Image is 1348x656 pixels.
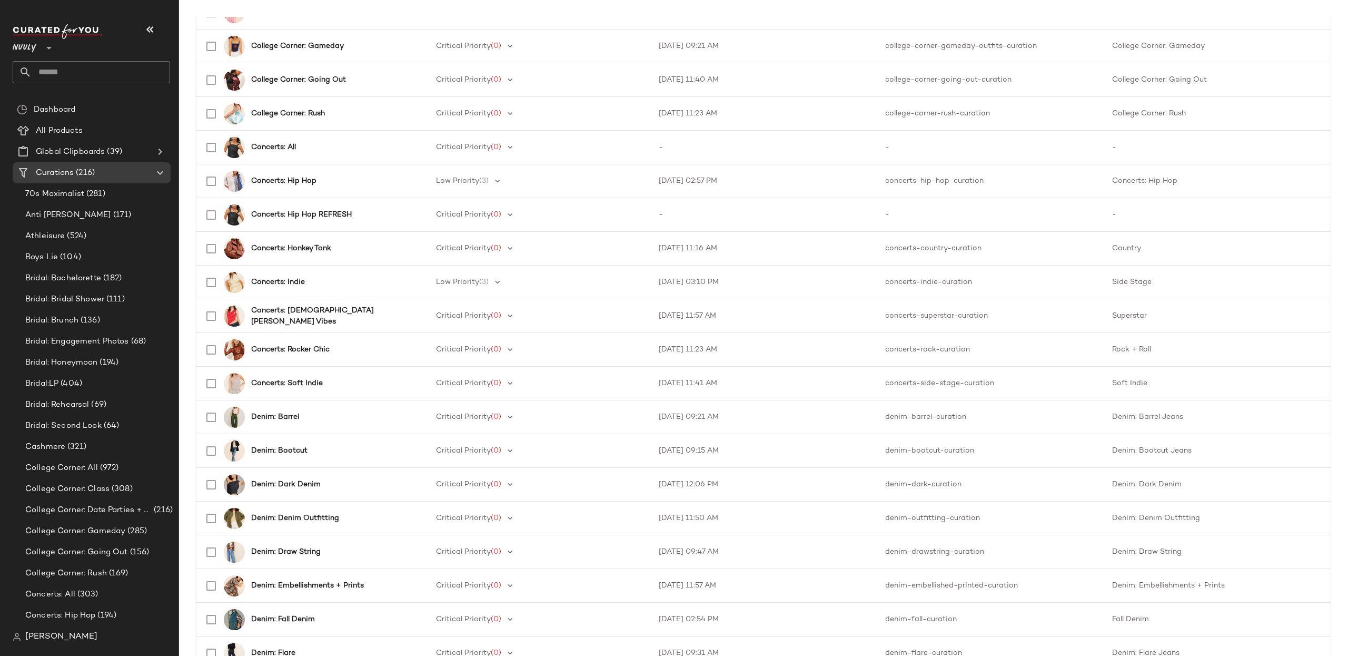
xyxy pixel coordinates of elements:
[98,462,119,474] span: (972)
[650,164,877,198] td: [DATE] 02:57 PM
[36,125,83,137] span: All Products
[102,420,120,432] span: (64)
[110,483,133,495] span: (308)
[251,209,352,220] b: Concerts: Hip Hop REFRESH
[877,232,1104,266] td: concerts-country-curation
[491,447,501,455] span: (0)
[104,293,125,306] span: (111)
[58,251,81,263] span: (104)
[650,299,877,333] td: [DATE] 11:57 AM
[224,542,245,563] img: 95523346_040_b
[436,177,479,185] span: Low Priority
[877,535,1104,569] td: denim-drawstring-curation
[251,344,330,355] b: Concerts: Rocker Chic
[13,36,36,55] span: Nuuly
[89,399,106,411] span: (69)
[650,569,877,603] td: [DATE] 11:57 AM
[650,63,877,97] td: [DATE] 11:40 AM
[224,70,245,91] img: 100922368_009_b
[877,30,1104,63] td: college-corner-gameday-outfits-curation
[251,41,344,52] b: College Corner: Gameday
[17,104,27,115] img: svg%3e
[125,525,147,537] span: (285)
[877,63,1104,97] td: college-corner-going-out-curation
[436,346,491,354] span: Critical Priority
[491,582,501,590] span: (0)
[650,333,877,367] td: [DATE] 11:23 AM
[36,146,105,158] span: Global Clipboards
[25,251,58,263] span: Boys Lie
[877,434,1104,468] td: denim-bootcut-curation
[436,244,491,252] span: Critical Priority
[25,230,65,242] span: Athleisure
[25,209,111,221] span: Anti [PERSON_NAME]
[65,230,86,242] span: (524)
[877,97,1104,131] td: college-corner-rush-curation
[224,272,245,293] img: 4130972460066_072_b
[58,378,82,390] span: (404)
[224,373,245,394] img: 97113088_066_b
[877,400,1104,434] td: denim-barrel-curation
[1104,266,1331,299] td: Side Stage
[650,97,877,131] td: [DATE] 11:23 AM
[1104,63,1331,97] td: College Corner: Going Out
[1104,30,1331,63] td: College Corner: Gameday
[25,188,84,200] span: 70s Maximalist
[224,609,245,630] img: 4114086690128_091_b
[107,567,128,580] span: (169)
[491,244,501,252] span: (0)
[25,504,152,516] span: College Corner: Date Parties + Formals
[75,589,98,601] span: (303)
[491,76,501,84] span: (0)
[251,546,321,557] b: Denim: Draw String
[101,272,122,285] span: (182)
[25,399,89,411] span: Bridal: Rehearsal
[1104,367,1331,400] td: Soft Indie
[877,198,1104,232] td: -
[650,198,877,232] td: -
[251,412,299,423] b: Denim: Barrel
[128,546,150,559] span: (156)
[251,142,296,153] b: Concerts: All
[491,615,501,623] span: (0)
[251,445,308,456] b: Denim: Bootcut
[111,209,132,221] span: (171)
[25,525,125,537] span: College Corner: Gameday
[224,137,245,158] img: 97610901_001_b
[65,441,86,453] span: (321)
[25,546,128,559] span: College Corner: Going Out
[25,336,129,348] span: Bridal: Engagement Photos
[251,277,305,288] b: Concerts: Indie
[877,333,1104,367] td: concerts-rock-curation
[650,468,877,502] td: [DATE] 12:06 PM
[650,502,877,535] td: [DATE] 11:50 AM
[224,407,245,428] img: 90323270_031_b
[491,379,501,387] span: (0)
[1104,468,1331,502] td: Denim: Dark Denim
[479,278,489,286] span: (3)
[650,535,877,569] td: [DATE] 09:47 AM
[251,74,346,85] b: College Corner: Going Out
[877,131,1104,164] td: -
[25,462,98,474] span: College Corner: All
[36,167,74,179] span: Curations
[25,420,102,432] span: Bridal: Second Look
[436,413,491,421] span: Critical Priority
[224,238,245,259] img: 85115764_020_b
[1104,603,1331,637] td: Fall Denim
[224,575,245,596] img: 92476530_020_b
[877,299,1104,333] td: concerts-superstar-curation
[436,110,491,118] span: Critical Priority
[1104,299,1331,333] td: Superstar
[877,603,1104,637] td: denim-fall-curation
[491,312,501,320] span: (0)
[25,567,107,580] span: College Corner: Rush
[251,513,339,524] b: Denim: Denim Outfitting
[877,468,1104,502] td: denim-dark-curation
[1104,502,1331,535] td: Denim: Denim Outfitting
[436,143,491,151] span: Critical Priority
[491,211,501,219] span: (0)
[877,502,1104,535] td: denim-outfitting-curation
[877,569,1104,603] td: denim-embellished-printed-curation
[129,336,146,348] span: (68)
